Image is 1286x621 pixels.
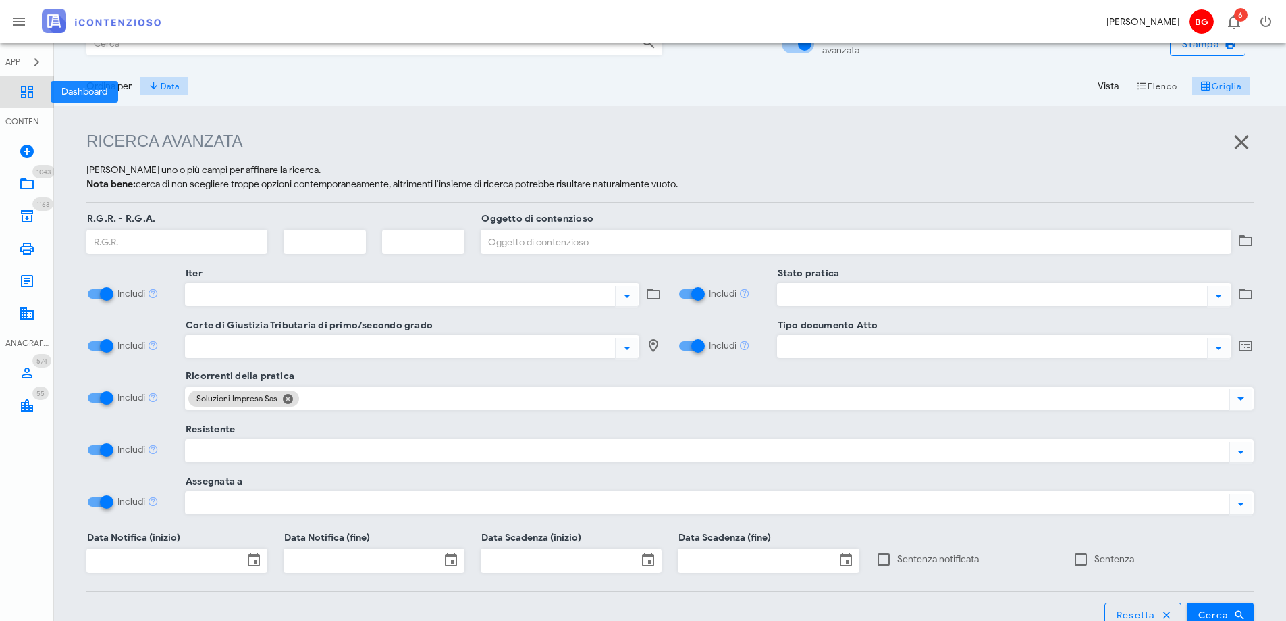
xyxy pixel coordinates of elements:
[86,130,1254,152] h1: Ricerca avanzata
[32,197,53,211] span: Distintivo
[1098,79,1119,93] div: Vista
[1127,76,1186,95] button: Elenco
[182,319,433,332] label: Corte di Giustizia Tributaria di primo/secondo grado
[1106,15,1179,29] div: [PERSON_NAME]
[182,267,203,280] label: Iter
[5,116,49,128] div: CONTENZIOSO
[1200,80,1242,91] span: Griglia
[1217,5,1250,38] button: Distintivo
[182,370,294,383] label: Ricorrenti della pratica
[1192,76,1251,95] button: Griglia
[86,163,1254,191] p: [PERSON_NAME] uno o più campi per affinare la ricerca. cerca di non scegliere troppe opzioni cont...
[117,443,145,457] label: Includi
[1181,38,1234,50] span: Stampa
[1116,609,1170,621] span: Resetta
[196,391,291,407] span: Soluzioni Impresa Sas
[709,339,736,353] label: Includi
[32,354,51,368] span: Distintivo
[140,76,188,95] button: Data
[36,168,51,176] span: 1043
[182,423,235,437] label: Resistente
[1189,9,1214,34] span: BG
[282,393,294,405] button: Chiudi
[42,9,161,33] img: logo-text-2x.png
[709,287,736,301] label: Includi
[36,200,49,209] span: 1163
[774,267,840,280] label: Stato pratica
[477,212,593,226] label: Oggetto di contenzioso
[87,32,631,55] input: Cerca
[1136,80,1178,91] span: Elenco
[1094,553,1254,566] label: Sentenza
[117,287,145,301] label: Includi
[774,319,878,332] label: Tipo documento Atto
[149,80,179,91] span: Data
[182,475,242,489] label: Assegnata a
[5,337,49,349] div: ANAGRAFICA
[32,387,49,400] span: Distintivo
[481,230,1231,253] input: Oggetto di contenzioso
[1185,5,1217,38] button: BG
[1234,8,1248,22] span: Distintivo
[86,178,136,190] strong: Nota bene:
[117,391,145,405] label: Includi
[86,79,132,93] div: Ordina per
[117,339,145,353] label: Includi
[83,212,155,226] label: R.G.R. - R.G.A.
[36,357,47,366] span: 574
[1170,32,1245,56] button: Stampa
[117,495,145,509] label: Includi
[897,553,1056,566] label: Sentenza notificata
[32,165,55,178] span: Distintivo
[36,389,45,398] span: 55
[1198,609,1243,621] span: Cerca
[87,230,267,253] input: R.G.R.
[822,30,859,57] div: Ricerca avanzata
